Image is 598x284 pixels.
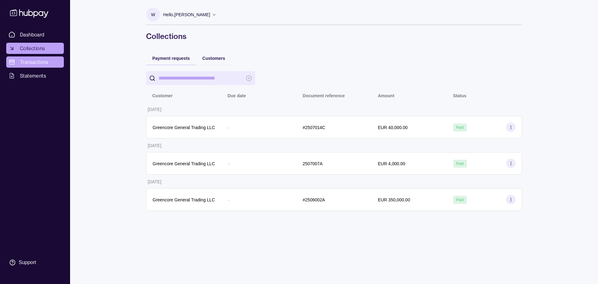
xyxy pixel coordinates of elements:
[6,56,64,68] a: Transactions
[20,72,46,79] span: Statements
[456,198,464,202] span: Paid
[152,93,173,98] p: Customer
[227,197,230,202] p: –
[163,11,210,18] p: Hello, [PERSON_NAME]
[378,197,410,202] p: EUR 350,000.00
[146,31,522,41] h1: Collections
[378,93,394,98] p: Amount
[151,11,155,18] p: W
[148,107,161,112] p: [DATE]
[303,93,345,98] p: Document reference
[20,31,45,38] span: Dashboard
[153,125,215,130] p: Greencore General Trading LLC
[153,197,215,202] p: Greencore General Trading LLC
[6,70,64,81] a: Statements
[227,93,246,98] p: Due date
[202,56,225,61] span: Customers
[453,93,467,98] p: Status
[148,143,161,148] p: [DATE]
[6,43,64,54] a: Collections
[378,161,405,166] p: EUR 4,000.00
[303,125,325,130] p: #2507014C
[378,125,408,130] p: EUR 40,000.00
[227,161,230,166] p: –
[152,56,190,61] span: Payment requests
[227,125,230,130] p: –
[6,29,64,40] a: Dashboard
[6,256,64,269] a: Support
[456,161,464,166] span: Paid
[19,259,36,266] div: Support
[20,45,45,52] span: Collections
[20,58,49,66] span: Transactions
[153,161,215,166] p: Greencore General Trading LLC
[456,125,464,130] span: Paid
[159,71,243,85] input: search
[303,161,323,166] p: 2507007A
[303,197,325,202] p: #2506002A
[148,179,161,184] p: [DATE]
